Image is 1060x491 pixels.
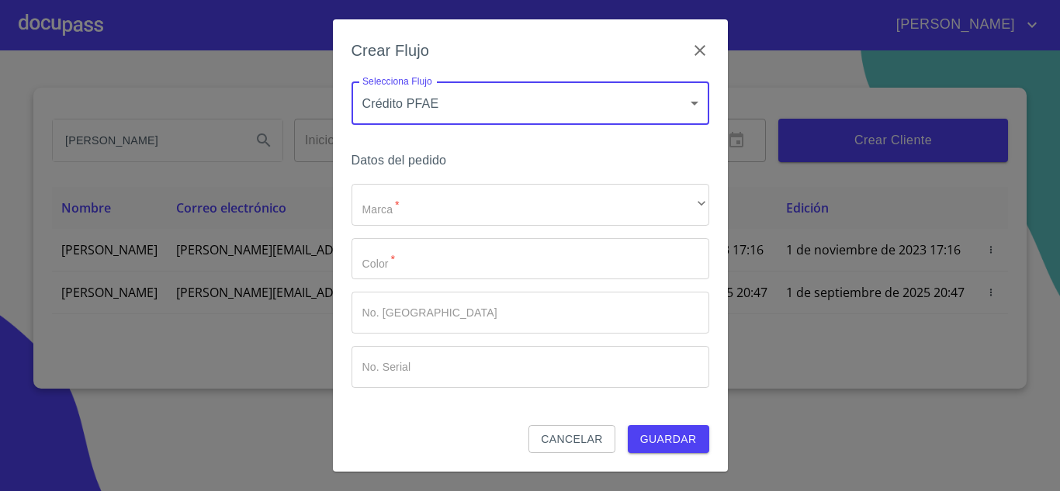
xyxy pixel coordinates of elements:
[528,425,615,454] button: Cancelar
[352,81,709,125] div: Crédito PFAE
[352,38,430,63] h6: Crear Flujo
[352,184,709,226] div: ​
[352,150,709,171] h6: Datos del pedido
[541,430,602,449] span: Cancelar
[628,425,709,454] button: Guardar
[640,430,697,449] span: Guardar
